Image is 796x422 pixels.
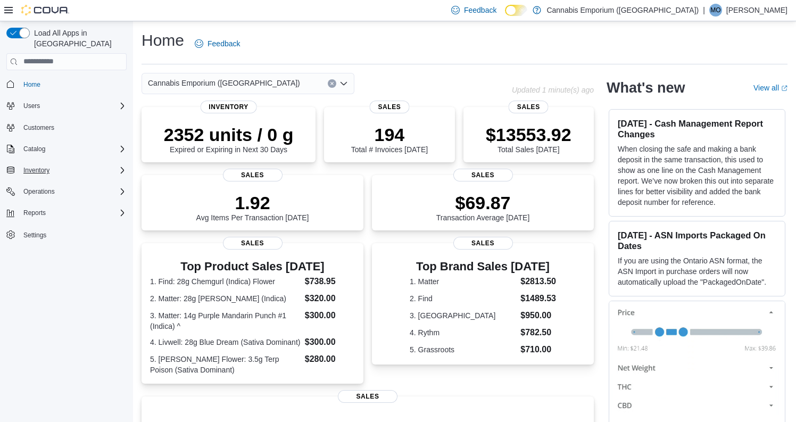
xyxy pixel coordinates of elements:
[436,192,530,222] div: Transaction Average [DATE]
[305,336,355,349] dd: $300.00
[19,143,127,155] span: Catalog
[709,4,722,16] div: Mona Ozkurt
[512,86,594,94] p: Updated 1 minute(s) ago
[546,4,699,16] p: Cannabis Emporium ([GEOGRAPHIC_DATA])
[19,206,127,219] span: Reports
[618,144,776,208] p: When closing the safe and making a bank deposit in the same transaction, this used to show as one...
[305,275,355,288] dd: $738.95
[19,100,127,112] span: Users
[305,309,355,322] dd: $300.00
[19,121,59,134] a: Customers
[2,227,131,242] button: Settings
[505,16,505,16] span: Dark Mode
[19,78,127,91] span: Home
[509,101,549,113] span: Sales
[19,78,45,91] a: Home
[19,228,127,241] span: Settings
[23,123,54,132] span: Customers
[2,77,131,92] button: Home
[164,124,294,145] p: 2352 units / 0 g
[328,79,336,88] button: Clear input
[726,4,787,16] p: [PERSON_NAME]
[410,293,516,304] dt: 2. Find
[453,237,513,250] span: Sales
[2,98,131,113] button: Users
[703,4,705,16] p: |
[464,5,496,15] span: Feedback
[520,343,556,356] dd: $710.00
[23,145,45,153] span: Catalog
[164,124,294,154] div: Expired or Expiring in Next 30 Days
[618,255,776,287] p: If you are using the Ontario ASN format, the ASN Import in purchase orders will now automatically...
[486,124,571,154] div: Total Sales [DATE]
[520,292,556,305] dd: $1489.53
[2,163,131,178] button: Inventory
[520,309,556,322] dd: $950.00
[23,231,46,239] span: Settings
[190,33,244,54] a: Feedback
[410,344,516,355] dt: 5. Grassroots
[410,260,556,273] h3: Top Brand Sales [DATE]
[369,101,409,113] span: Sales
[753,84,787,92] a: View allExternal link
[142,30,184,51] h1: Home
[410,310,516,321] dt: 3. [GEOGRAPHIC_DATA]
[2,184,131,199] button: Operations
[19,206,50,219] button: Reports
[6,72,127,270] nav: Complex example
[19,185,127,198] span: Operations
[23,102,40,110] span: Users
[436,192,530,213] p: $69.87
[410,327,516,338] dt: 4. Rythm
[19,164,127,177] span: Inventory
[607,79,685,96] h2: What's new
[618,230,776,251] h3: [DATE] - ASN Imports Packaged On Dates
[305,353,355,366] dd: $280.00
[150,260,355,273] h3: Top Product Sales [DATE]
[19,100,44,112] button: Users
[23,80,40,89] span: Home
[150,276,301,287] dt: 1. Find: 28g Chemgurl (Indica) Flower
[2,120,131,135] button: Customers
[196,192,309,213] p: 1.92
[339,79,348,88] button: Open list of options
[520,275,556,288] dd: $2813.50
[148,77,300,89] span: Cannabis Emporium ([GEOGRAPHIC_DATA])
[21,5,69,15] img: Cova
[23,187,55,196] span: Operations
[2,142,131,156] button: Catalog
[196,192,309,222] div: Avg Items Per Transaction [DATE]
[351,124,428,145] p: 194
[30,28,127,49] span: Load All Apps in [GEOGRAPHIC_DATA]
[208,38,240,49] span: Feedback
[150,354,301,375] dt: 5. [PERSON_NAME] Flower: 3.5g Terp Poison (Sativa Dominant)
[223,169,283,181] span: Sales
[19,121,127,134] span: Customers
[150,337,301,347] dt: 4. Livwell: 28g Blue Dream (Sativa Dominant)
[23,166,49,175] span: Inventory
[305,292,355,305] dd: $320.00
[19,164,54,177] button: Inventory
[520,326,556,339] dd: $782.50
[410,276,516,287] dt: 1. Matter
[150,293,301,304] dt: 2. Matter: 28g [PERSON_NAME] (Indica)
[338,390,397,403] span: Sales
[23,209,46,217] span: Reports
[19,185,59,198] button: Operations
[150,310,301,332] dt: 3. Matter: 14g Purple Mandarin Punch #1 (Indica) ^
[486,124,571,145] p: $13553.92
[19,229,51,242] a: Settings
[351,124,428,154] div: Total # Invoices [DATE]
[200,101,257,113] span: Inventory
[710,4,720,16] span: MO
[223,237,283,250] span: Sales
[453,169,513,181] span: Sales
[781,85,787,92] svg: External link
[19,143,49,155] button: Catalog
[2,205,131,220] button: Reports
[618,118,776,139] h3: [DATE] - Cash Management Report Changes
[505,5,527,16] input: Dark Mode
